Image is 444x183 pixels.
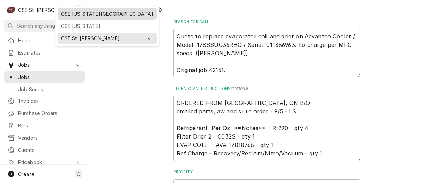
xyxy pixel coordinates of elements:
a: Go to Jobs [4,71,85,83]
span: Jobs [18,73,81,81]
a: Go to Job Series [4,84,85,95]
div: CSI [US_STATE] [61,22,153,30]
span: Job Series [18,86,81,93]
div: CSI [US_STATE][GEOGRAPHIC_DATA] [61,10,153,17]
div: CSI St. [PERSON_NAME] [61,35,143,42]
